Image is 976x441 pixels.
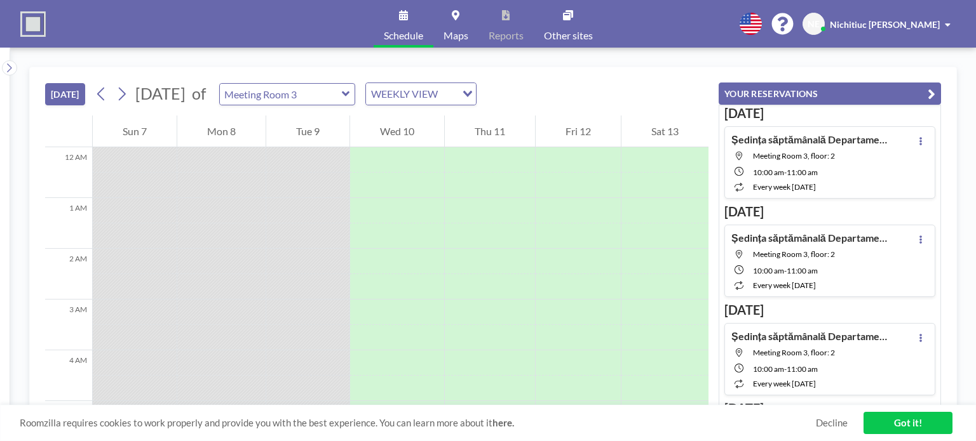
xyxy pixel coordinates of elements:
[724,204,935,220] h3: [DATE]
[784,168,787,177] span: -
[93,115,177,147] div: Sun 7
[787,364,818,374] span: 11:00 AM
[724,302,935,318] h3: [DATE]
[816,417,848,429] a: Decline
[621,115,708,147] div: Sat 13
[719,82,941,105] button: YOUR RESERVATIONS
[830,19,940,30] span: Nichitiuc [PERSON_NAME]
[536,115,621,147] div: Fri 12
[45,147,92,198] div: 12 AM
[135,84,186,103] span: [DATE]
[784,266,787,275] span: -
[724,105,935,121] h3: [DATE]
[724,400,935,416] h3: [DATE]
[784,364,787,374] span: -
[544,30,593,41] span: Other sites
[442,86,455,102] input: Search for option
[753,266,784,275] span: 10:00 AM
[753,151,835,161] span: Meeting Room 3, floor: 2
[445,115,535,147] div: Thu 11
[731,232,890,244] h4: Ședința săptămânală Departament Controlul Calității
[753,249,835,259] span: Meeting Room 3, floor: 2
[489,30,524,41] span: Reports
[220,84,342,105] input: Meeting Room 3
[787,266,818,275] span: 11:00 AM
[45,83,85,105] button: [DATE]
[731,330,890,343] h4: Ședința săptămânală Departament Controlul Calității
[753,348,835,357] span: Meeting Room 3, floor: 2
[45,249,92,299] div: 2 AM
[20,11,46,37] img: organization-logo
[444,30,468,41] span: Maps
[753,379,816,388] span: every week [DATE]
[864,412,952,434] a: Got it!
[731,133,890,146] h4: Ședința săptămânală Departament Controlul Calității
[492,417,514,428] a: here.
[787,168,818,177] span: 11:00 AM
[192,84,206,103] span: of
[384,30,423,41] span: Schedule
[20,417,816,429] span: Roomzilla requires cookies to work properly and provide you with the best experience. You can lea...
[369,86,440,102] span: WEEKLY VIEW
[45,350,92,401] div: 4 AM
[753,280,816,290] span: every week [DATE]
[753,182,816,192] span: every week [DATE]
[177,115,266,147] div: Mon 8
[808,18,820,30] span: NE
[45,299,92,350] div: 3 AM
[366,83,476,105] div: Search for option
[266,115,349,147] div: Tue 9
[45,198,92,249] div: 1 AM
[753,364,784,374] span: 10:00 AM
[350,115,444,147] div: Wed 10
[753,168,784,177] span: 10:00 AM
